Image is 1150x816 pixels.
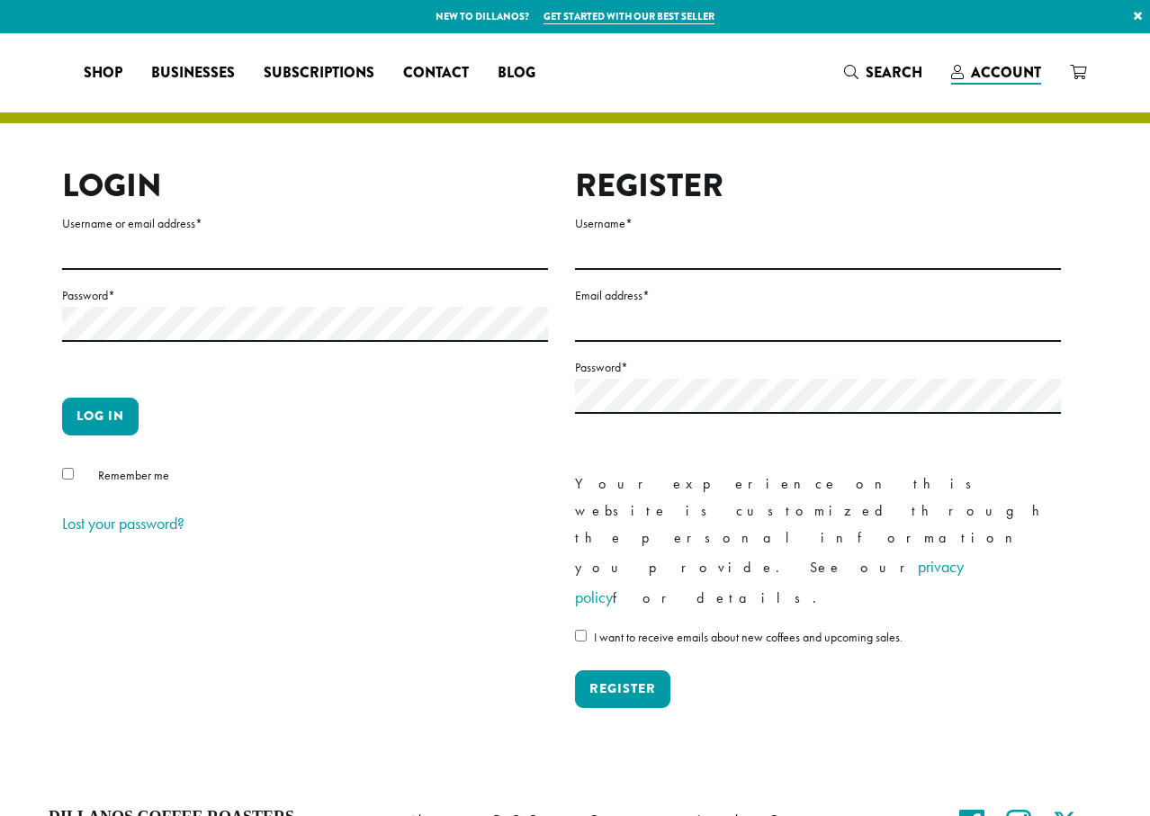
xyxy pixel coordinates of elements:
button: Register [575,670,670,708]
span: Search [866,62,922,83]
h2: Login [62,166,548,205]
span: Remember me [98,467,169,483]
label: Email address [575,284,1061,307]
label: Username or email address [62,212,548,235]
h2: Register [575,166,1061,205]
label: Password [575,356,1061,379]
input: I want to receive emails about new coffees and upcoming sales. [575,630,587,641]
span: Subscriptions [264,62,374,85]
a: Search [830,58,937,87]
a: Lost your password? [62,513,184,534]
a: privacy policy [575,556,964,607]
span: Businesses [151,62,235,85]
a: Shop [69,58,137,87]
span: Blog [498,62,535,85]
a: Get started with our best seller [544,9,714,24]
span: Account [971,62,1041,83]
span: Shop [84,62,122,85]
label: Username [575,212,1061,235]
span: I want to receive emails about new coffees and upcoming sales. [594,629,903,645]
label: Password [62,284,548,307]
p: Your experience on this website is customized through the personal information you provide. See o... [575,471,1061,613]
span: Contact [403,62,469,85]
button: Log in [62,398,139,435]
